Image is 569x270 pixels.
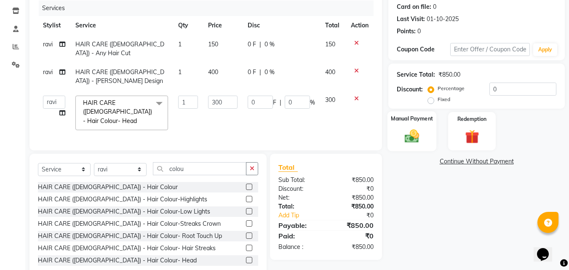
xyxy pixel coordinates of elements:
button: Apply [533,43,557,56]
span: 0 F [248,68,256,77]
div: Card on file: [397,3,431,11]
div: Points: [397,27,416,36]
th: Disc [243,16,320,35]
div: 0 [433,3,436,11]
div: Payable: [272,220,326,230]
div: Net: [272,193,326,202]
span: F [273,98,276,107]
span: 1 [178,68,182,76]
span: HAIR CARE ([DEMOGRAPHIC_DATA]) - Hair Colour- Head [83,99,152,125]
div: Balance : [272,243,326,251]
th: Total [320,16,346,35]
input: Search or Scan [153,162,246,175]
label: Percentage [438,85,465,92]
span: | [280,98,281,107]
a: Continue Without Payment [390,157,563,166]
span: 400 [208,68,218,76]
div: ₹850.00 [326,220,380,230]
label: Redemption [457,115,486,123]
a: x [137,117,141,125]
span: % [310,98,315,107]
span: 1 [178,40,182,48]
div: Total: [272,202,326,211]
label: Fixed [438,96,450,103]
span: 0 % [264,40,275,49]
div: Coupon Code [397,45,450,54]
th: Stylist [38,16,70,35]
label: Manual Payment [391,115,433,123]
div: ₹850.00 [438,70,460,79]
img: _cash.svg [400,128,424,144]
span: 150 [325,40,335,48]
span: ravi [43,68,53,76]
div: Discount: [272,184,326,193]
span: 0 % [264,68,275,77]
th: Qty [173,16,203,35]
div: HAIR CARE ([DEMOGRAPHIC_DATA]) - Hair Colour-Highlights [38,195,207,204]
div: Sub Total: [272,176,326,184]
div: Service Total: [397,70,435,79]
div: ₹850.00 [326,176,380,184]
div: ₹0 [326,184,380,193]
span: HAIR CARE ([DEMOGRAPHIC_DATA]) - [PERSON_NAME] Design [75,68,164,85]
div: Last Visit: [397,15,425,24]
span: 150 [208,40,218,48]
div: HAIR CARE ([DEMOGRAPHIC_DATA]) - Hair Colour-Streaks Crown [38,219,221,228]
th: Action [346,16,374,35]
div: 01-10-2025 [427,15,459,24]
span: HAIR CARE ([DEMOGRAPHIC_DATA]) - Any Hair Cut [75,40,164,57]
div: Paid: [272,231,326,241]
span: 400 [325,68,335,76]
div: HAIR CARE ([DEMOGRAPHIC_DATA]) - Hair Colour- Head [38,256,197,265]
th: Price [203,16,242,35]
span: 300 [325,96,335,104]
div: HAIR CARE ([DEMOGRAPHIC_DATA]) - Hair Colour-Low Lights [38,207,210,216]
th: Service [70,16,173,35]
div: Services [39,0,380,16]
span: Total [278,163,298,172]
div: HAIR CARE ([DEMOGRAPHIC_DATA]) - Hair Colour- Hair Streaks [38,244,216,253]
a: Add Tip [272,211,335,220]
div: ₹0 [335,211,380,220]
div: ₹850.00 [326,193,380,202]
img: _gift.svg [461,128,484,145]
span: 0 F [248,40,256,49]
input: Enter Offer / Coupon Code [450,43,530,56]
div: HAIR CARE ([DEMOGRAPHIC_DATA]) - Hair Colour- Root Touch Up [38,232,222,241]
div: ₹850.00 [326,243,380,251]
div: Discount: [397,85,423,94]
div: 0 [417,27,421,36]
span: | [259,68,261,77]
div: ₹0 [326,231,380,241]
span: | [259,40,261,49]
div: HAIR CARE ([DEMOGRAPHIC_DATA]) - Hair Colour [38,183,178,192]
span: ravi [43,40,53,48]
div: ₹850.00 [326,202,380,211]
iframe: chat widget [534,236,561,262]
